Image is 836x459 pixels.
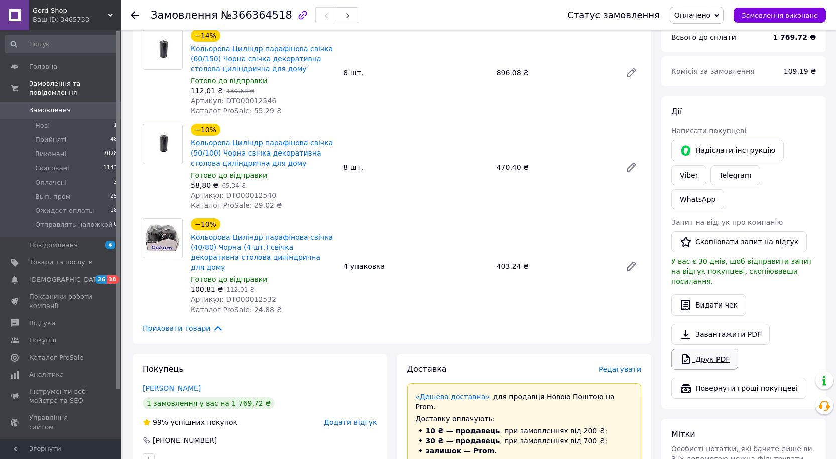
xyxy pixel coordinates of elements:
span: Каталог ProSale: 24.88 ₴ [191,305,282,314]
span: 4 [105,241,115,249]
span: 1143 [103,164,117,173]
span: Каталог ProSale: 55.29 ₴ [191,107,282,115]
div: −10% [191,124,220,136]
span: Оплачено [674,11,710,19]
div: Статус замовлення [567,10,660,20]
span: Замовлення виконано [742,12,818,19]
span: Ожидает оплаты [35,206,94,215]
span: Скасовані [35,164,69,173]
span: Додати відгук [324,418,377,426]
span: 130.68 ₴ [226,88,254,95]
span: 48 [110,135,117,144]
button: Скопіювати запит на відгук [671,231,807,252]
span: Аналітика [29,370,64,379]
div: −14% [191,30,220,42]
div: [PHONE_NUMBER] [152,435,218,445]
img: Кольорова Циліндр парафінова свічка (60/150) Чорна свічка декоративна столова циліндрична для дому [143,35,182,64]
span: Готово до відправки [191,275,267,283]
span: Показники роботи компанії [29,292,93,311]
span: Товари та послуги [29,258,93,267]
li: , при замовленнях від 700 ₴; [416,436,633,446]
span: 18 [110,206,117,215]
span: 65.34 ₴ [222,182,246,189]
span: Вып. пром [35,192,70,201]
a: Кольорова Циліндр парафінова свічка (60/150) Чорна свічка декоративна столова циліндрична для дому [191,45,333,73]
span: У вас є 30 днів, щоб відправити запит на відгук покупцеві, скопіювавши посилання. [671,257,812,285]
a: Завантажити PDF [671,324,770,345]
span: Виконані [35,149,66,159]
span: 26 [95,275,107,284]
span: Артикул: DT000012540 [191,191,276,199]
span: 7028 [103,149,117,159]
span: Мітки [671,429,695,439]
div: 8 шт. [339,66,492,80]
button: Повернути гроші покупцеві [671,378,806,399]
span: 58,80 ₴ [191,181,218,189]
span: Повідомлення [29,241,78,250]
span: Запит на відгук про компанію [671,218,783,226]
div: 1 замовлення у вас на 1 769,72 ₴ [143,397,275,409]
input: Пошук [5,35,118,53]
button: Видати чек [671,294,746,316]
span: залишок — Prom. [426,447,497,455]
span: Артикул: DT000012546 [191,97,276,105]
a: [PERSON_NAME] [143,384,201,392]
span: 100,81 ₴ [191,285,223,293]
div: 896.08 ₴ [493,66,617,80]
a: Telegram [710,165,760,185]
div: 470.40 ₴ [493,160,617,174]
span: 112,01 ₴ [191,87,223,95]
div: 4 упаковка [339,259,492,273]
span: 25 [110,192,117,201]
button: Замовлення виконано [734,8,826,23]
span: Інструменти веб-майстра та SEO [29,387,93,405]
div: для продавця Новою Поштою на Prom. [416,392,633,412]
span: Замовлення [29,106,71,115]
a: «Дешева доставка» [416,393,490,401]
a: Редагувати [621,157,641,177]
div: успішних покупок [143,417,237,427]
div: Повернутися назад [131,10,139,20]
span: Написати покупцеві [671,127,746,135]
span: Готово до відправки [191,171,267,179]
span: Дії [671,107,682,116]
span: Оплачені [35,178,67,187]
div: 403.24 ₴ [493,259,617,273]
a: Кольорова Циліндр парафінова свічка (40/80) Чорна (4 шт.) свічка декоративна столова циліндрична ... [191,233,333,271]
span: Замовлення та повідомлення [29,79,121,97]
span: Головна [29,62,57,71]
span: 3 [114,178,117,187]
span: Відгуки [29,319,55,328]
span: Готово до відправки [191,77,267,85]
div: Ваш ID: 3465733 [33,15,121,24]
span: Редагувати [599,365,641,373]
div: 8 шт. [339,160,492,174]
span: 109.19 ₴ [784,67,816,75]
span: 0 [114,220,117,229]
span: Отправлять наложкой [35,220,112,229]
span: 10 ₴ — продавець [426,427,500,435]
a: Друк PDF [671,349,738,370]
span: Замовлення [151,9,218,21]
span: Нові [35,121,50,130]
span: №366364518 [221,9,292,21]
span: Артикул: DT000012532 [191,295,276,303]
span: Прийняті [35,135,66,144]
span: Доставка [407,364,447,374]
div: −10% [191,218,220,230]
a: Viber [671,165,706,185]
img: Кольорова Циліндр парафінова свічка (40/80) Чорна (4 шт.) свічка декоративна столова циліндрична ... [143,224,182,253]
span: Комісія за замовлення [671,67,755,75]
span: Каталог ProSale [29,353,83,362]
span: Всього до сплати [671,33,736,41]
a: WhatsApp [671,189,724,209]
span: 38 [107,275,118,284]
a: Кольорова Циліндр парафінова свічка (50/100) Чорна свічка декоративна столова циліндрична для дому [191,139,333,167]
div: Доставку оплачують: [416,414,633,424]
span: Покупець [143,364,184,374]
span: 112.01 ₴ [226,286,254,293]
a: Редагувати [621,63,641,83]
span: Управління сайтом [29,413,93,431]
span: 1 [114,121,117,130]
b: 1 769.72 ₴ [773,33,816,41]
